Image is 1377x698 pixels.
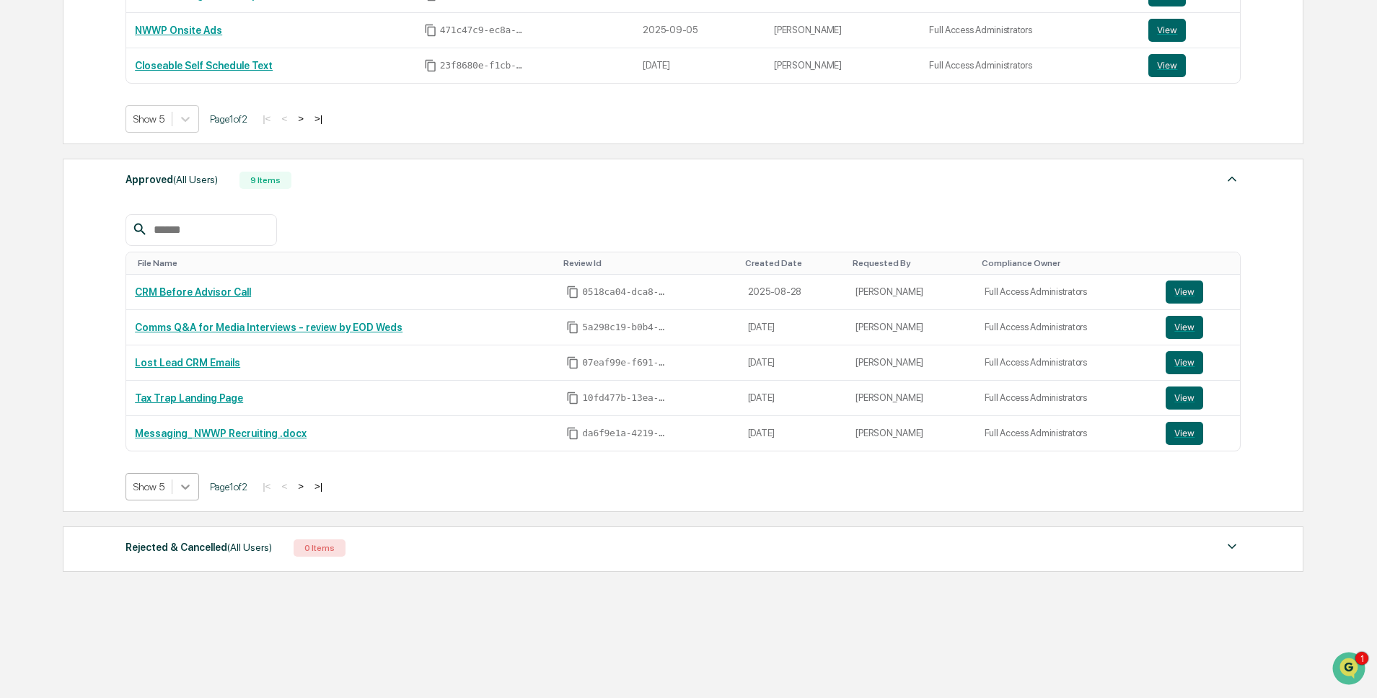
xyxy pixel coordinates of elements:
[14,285,26,296] div: 🔎
[847,275,975,310] td: [PERSON_NAME]
[976,416,1158,451] td: Full Access Administrators
[1166,351,1203,374] button: View
[14,110,40,136] img: 1746055101610-c473b297-6a78-478c-a979-82029cc54cd1
[582,286,669,298] span: 0518ca04-dca8-4ae0-a767-ef58864fa02b
[102,318,175,330] a: Powered byPylon
[1223,538,1241,555] img: caret
[128,196,157,208] span: [DATE]
[765,48,920,83] td: [PERSON_NAME]
[9,278,97,304] a: 🔎Data Lookup
[14,160,97,172] div: Past conversations
[1169,258,1234,268] div: Toggle SortBy
[135,392,243,404] a: Tax Trap Landing Page
[976,310,1158,345] td: Full Access Administrators
[739,310,848,345] td: [DATE]
[120,196,125,208] span: •
[258,480,275,492] button: |<
[119,256,179,270] span: Attestations
[135,286,251,298] a: CRM Before Advisor Call
[1166,422,1231,445] a: View
[976,275,1158,310] td: Full Access Administrators
[847,416,975,451] td: [PERSON_NAME]
[1166,316,1231,339] a: View
[1166,351,1231,374] a: View
[105,257,116,269] div: 🗄️
[126,170,218,189] div: Approved
[424,24,437,37] span: Copy Id
[65,110,237,125] div: Start new chat
[45,196,117,208] span: [PERSON_NAME]
[294,539,346,557] div: 0 Items
[440,60,527,71] span: 23f8680e-f1cb-4323-9e93-6f16597ece8b
[976,345,1158,381] td: Full Access Administrators
[277,112,291,125] button: <
[135,322,402,333] a: Comms Q&A for Media Interviews - review by EOD Weds
[310,112,327,125] button: >|
[563,258,733,268] div: Toggle SortBy
[739,275,848,310] td: 2025-08-28
[1223,170,1241,187] img: caret
[853,258,969,268] div: Toggle SortBy
[135,60,273,71] a: Closeable Self Schedule Text
[765,13,920,48] td: [PERSON_NAME]
[440,25,527,36] span: 471c47c9-ec8a-47f7-8d07-e4c1a0ceb988
[582,392,669,404] span: 10fd477b-13ea-4d04-aa09-a1c76cc4f82c
[135,25,222,36] a: NWWP Onsite Ads
[14,30,263,53] p: How can we help?
[277,480,291,492] button: <
[126,538,272,557] div: Rejected & Cancelled
[29,256,93,270] span: Preclearance
[135,357,240,368] a: Lost Lead CRM Emails
[144,319,175,330] span: Pylon
[739,416,848,451] td: [DATE]
[634,48,765,83] td: [DATE]
[847,381,975,416] td: [PERSON_NAME]
[1166,280,1231,304] a: View
[1166,386,1203,410] button: View
[138,258,552,268] div: Toggle SortBy
[582,322,669,333] span: 5a298c19-b0b4-4f14-a898-0c075d43b09e
[1166,280,1203,304] button: View
[14,182,38,206] img: Jack Rasmussen
[29,197,40,208] img: 1746055101610-c473b297-6a78-478c-a979-82029cc54cd1
[634,13,765,48] td: 2025-09-05
[310,480,327,492] button: >|
[294,112,308,125] button: >
[224,157,263,174] button: See all
[739,345,848,381] td: [DATE]
[847,310,975,345] td: [PERSON_NAME]
[566,392,579,405] span: Copy Id
[920,48,1140,83] td: Full Access Administrators
[258,112,275,125] button: |<
[173,174,218,185] span: (All Users)
[210,113,247,125] span: Page 1 of 2
[65,125,198,136] div: We're available if you need us!
[9,250,99,276] a: 🖐️Preclearance
[745,258,842,268] div: Toggle SortBy
[99,250,185,276] a: 🗄️Attestations
[239,172,291,189] div: 9 Items
[739,381,848,416] td: [DATE]
[976,381,1158,416] td: Full Access Administrators
[1166,316,1203,339] button: View
[582,428,669,439] span: da6f9e1a-4219-4e4e-b65c-239f9f1a8151
[227,542,272,553] span: (All Users)
[210,481,247,492] span: Page 1 of 2
[1148,19,1186,42] button: View
[245,115,263,132] button: Start new chat
[1148,19,1231,42] a: View
[920,13,1140,48] td: Full Access Administrators
[1331,650,1370,689] iframe: Open customer support
[135,428,307,439] a: Messaging_ NWWP Recruiting .docx
[1148,54,1186,77] button: View
[566,356,579,369] span: Copy Id
[566,286,579,299] span: Copy Id
[582,357,669,368] span: 07eaf99e-f691-4635-bec0-b07538373424
[30,110,56,136] img: 8933085812038_c878075ebb4cc5468115_72.jpg
[566,427,579,440] span: Copy Id
[294,480,308,492] button: >
[1166,386,1231,410] a: View
[982,258,1152,268] div: Toggle SortBy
